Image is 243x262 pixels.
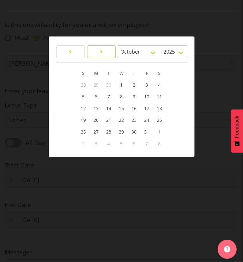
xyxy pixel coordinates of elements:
span: 23 [132,117,137,123]
a: 15 [115,102,128,114]
a: 28 [103,126,115,138]
span: 4 [158,82,161,88]
a: 16 [128,102,141,114]
a: 26 [77,126,90,138]
span: 30 [106,82,112,88]
a: 25 [153,114,166,126]
a: 7 [103,91,115,102]
span: 8 [120,94,123,100]
span: Feedback [234,116,240,138]
a: 3 [141,79,153,91]
span: 6 [95,94,98,100]
span: 29 [119,129,124,135]
button: Feedback - Show survey [231,109,243,153]
a: 12 [77,102,90,114]
span: 25 [157,117,162,123]
span: 8 [158,141,161,147]
span: 3 [146,82,148,88]
span: 26 [81,129,86,135]
a: 23 [128,114,141,126]
a: 13 [90,102,103,114]
span: 30 [132,129,137,135]
a: 27 [90,126,103,138]
span: 15 [119,105,124,111]
a: 2 [128,79,141,91]
span: T [133,70,136,76]
span: 3 [95,141,98,147]
span: S [82,70,85,76]
span: F [146,70,148,76]
img: help-xxl-2.png [224,246,230,252]
a: 24 [141,114,153,126]
span: 24 [144,117,150,123]
a: 21 [103,114,115,126]
a: 1 [115,79,128,91]
span: 7 [108,94,110,100]
a: 14 [103,102,115,114]
span: 14 [106,105,112,111]
span: 1 [120,82,123,88]
span: 2 [82,141,85,147]
span: 28 [81,82,86,88]
span: 5 [120,141,123,147]
a: 6 [90,91,103,102]
span: 21 [106,117,112,123]
a: 19 [77,114,90,126]
span: 20 [94,117,99,123]
span: 5 [82,94,85,100]
span: 22 [119,117,124,123]
span: M [94,70,98,76]
a: 5 [77,91,90,102]
a: 18 [153,102,166,114]
a: 29 [115,126,128,138]
span: 13 [94,105,99,111]
span: 4 [108,141,110,147]
span: 31 [144,129,150,135]
span: 28 [106,129,112,135]
a: 31 [141,126,153,138]
span: 9 [133,94,136,100]
span: 7 [146,141,148,147]
span: 12 [81,105,86,111]
a: 30 [128,126,141,138]
span: 6 [133,141,136,147]
span: 19 [81,117,86,123]
span: 18 [157,105,162,111]
span: 10 [144,94,150,100]
span: 1 [158,129,161,135]
span: 17 [144,105,150,111]
a: 9 [128,91,141,102]
a: 11 [153,91,166,102]
span: W [119,70,124,76]
a: 17 [141,102,153,114]
span: 11 [157,94,162,100]
span: S [158,70,161,76]
span: 27 [94,129,99,135]
a: 20 [90,114,103,126]
a: 4 [153,79,166,91]
span: 16 [132,105,137,111]
a: 8 [115,91,128,102]
span: 2 [133,82,136,88]
a: 10 [141,91,153,102]
a: 22 [115,114,128,126]
span: 29 [94,82,99,88]
span: T [108,70,110,76]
